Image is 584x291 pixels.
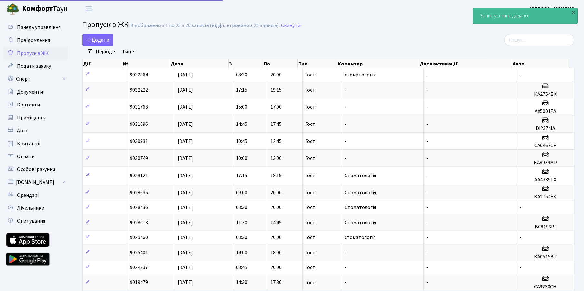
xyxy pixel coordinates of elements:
[270,189,282,196] span: 20:00
[305,280,316,285] span: Гості
[345,86,346,94] span: -
[17,140,41,147] span: Квитанції
[22,4,68,15] span: Таун
[236,155,247,162] span: 10:00
[17,205,44,212] span: Лічильники
[345,204,376,211] span: Стоматологія
[3,215,68,227] a: Опитування
[236,279,247,286] span: 14:30
[178,249,193,256] span: [DATE]
[426,71,428,78] span: -
[178,138,193,145] span: [DATE]
[82,19,129,30] span: Пропуск в ЖК
[345,172,376,179] span: Стоматологія
[305,139,316,144] span: Гості
[270,264,282,271] span: 20:00
[426,264,428,271] span: -
[130,264,148,271] span: 9024337
[178,219,193,226] span: [DATE]
[426,204,428,211] span: -
[130,219,148,226] span: 9028013
[512,59,569,68] th: Авто
[305,235,316,240] span: Гості
[530,5,576,13] b: [PERSON_NAME] Ю.
[130,172,148,179] span: 9029121
[270,249,282,256] span: 18:00
[17,50,49,57] span: Пропуск в ЖК
[305,205,316,210] span: Гості
[236,249,247,256] span: 14:00
[305,122,316,127] span: Гості
[83,59,122,68] th: Дії
[236,264,247,271] span: 08:45
[263,59,298,68] th: По
[305,190,316,195] span: Гості
[178,104,193,111] span: [DATE]
[17,166,55,173] span: Особові рахунки
[270,204,282,211] span: 20:00
[426,249,428,256] span: -
[345,121,346,128] span: -
[130,189,148,196] span: 9028635
[305,105,316,110] span: Гості
[3,21,68,34] a: Панель управління
[3,98,68,111] a: Контакти
[17,114,46,121] span: Приміщення
[236,189,247,196] span: 09:00
[345,279,346,286] span: -
[17,153,34,160] span: Оплати
[17,192,39,199] span: Орендарі
[17,37,50,44] span: Повідомлення
[305,220,316,225] span: Гості
[520,224,571,230] h5: ВС8193РІ
[520,284,571,290] h5: СА9230СН
[178,86,193,94] span: [DATE]
[270,138,282,145] span: 12:45
[345,249,346,256] span: -
[520,204,521,211] span: -
[86,36,109,44] span: Додати
[270,71,282,78] span: 20:00
[17,127,29,134] span: Авто
[298,59,337,68] th: Тип
[236,172,247,179] span: 17:15
[130,279,148,286] span: 9019479
[3,163,68,176] a: Особові рахунки
[520,194,571,200] h5: КА2754ЕК
[17,217,45,225] span: Опитування
[82,34,113,46] a: Додати
[281,23,300,29] a: Скинути
[236,71,247,78] span: 08:30
[426,104,428,111] span: -
[81,4,97,14] button: Переключити навігацію
[305,265,316,270] span: Гості
[236,204,247,211] span: 08:30
[520,177,571,183] h5: АА4339ТХ
[178,172,193,179] span: [DATE]
[17,101,40,108] span: Контакти
[473,8,577,24] div: Запис успішно додано.
[130,71,148,78] span: 9032864
[270,121,282,128] span: 17:45
[520,234,521,241] span: -
[178,204,193,211] span: [DATE]
[178,234,193,241] span: [DATE]
[130,249,148,256] span: 9025401
[130,234,148,241] span: 9025460
[236,138,247,145] span: 10:45
[3,202,68,215] a: Лічильники
[270,86,282,94] span: 19:15
[520,143,571,149] h5: СА0467СЕ
[178,155,193,162] span: [DATE]
[236,219,247,226] span: 11:30
[3,150,68,163] a: Оплати
[504,34,574,46] input: Пошук...
[345,155,346,162] span: -
[3,137,68,150] a: Квитанції
[520,91,571,97] h5: КА2754ЕК
[520,254,571,260] h5: КА0515ВТ
[426,155,428,162] span: -
[426,172,428,179] span: -
[426,121,428,128] span: -
[3,189,68,202] a: Орендарі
